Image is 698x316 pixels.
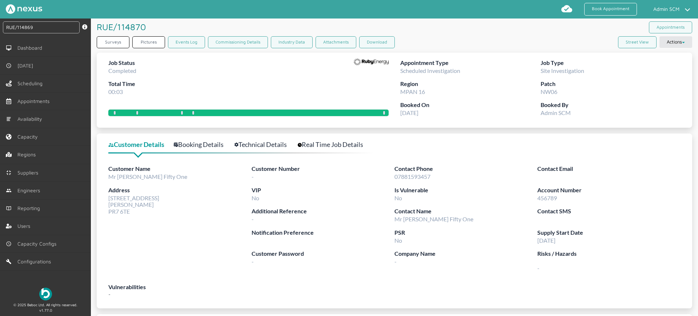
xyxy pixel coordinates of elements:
a: Commissioning Details [208,36,268,48]
span: [DATE] [400,109,418,116]
a: Book Appointment [584,3,637,16]
img: md-time.svg [6,63,12,69]
a: Events Log [168,36,205,48]
label: Contact Phone [394,164,537,173]
a: Real Time Job Details [298,139,371,150]
label: Account Number [537,186,680,195]
span: MPAN 16 [400,88,425,95]
label: Address [108,186,252,195]
img: md-desktop.svg [6,45,12,51]
span: Appointments [17,98,52,104]
a: Customer Details [108,139,172,150]
a: Pictures [132,36,165,48]
img: Beboc Logo [39,288,52,300]
label: Additional Reference [252,207,394,216]
img: md-book.svg [6,205,12,211]
span: Reporting [17,205,43,211]
span: No [394,237,402,244]
span: Scheduling [17,81,45,86]
span: Scheduled Investigation [400,67,460,74]
a: Appointments [649,21,692,33]
label: Company Name [394,249,537,258]
span: [STREET_ADDRESS] [PERSON_NAME] PR7 6TE [108,194,159,215]
span: Suppliers [17,170,41,176]
span: 456789 [537,194,557,201]
label: Contact Name [394,207,537,216]
span: Configurations [17,259,54,264]
img: capacity-left-menu.svg [6,134,12,140]
span: - [252,173,254,180]
span: Availability [17,116,45,122]
label: Contact SMS [537,207,680,216]
span: Capacity Configs [17,241,59,247]
label: Appointment Type [400,58,541,67]
label: Total Time [108,79,136,89]
span: - [252,258,254,265]
span: 00:03 [108,88,123,95]
label: PSR [394,228,537,237]
span: Regions [17,152,39,157]
h1: RUE/114870 ️️️ [97,19,149,35]
a: Technical Details [234,139,295,150]
a: Attachments [316,36,356,48]
label: Region [400,79,541,89]
label: Notification Preference [252,228,394,237]
span: Capacity [17,134,41,140]
span: NW06 [541,88,557,95]
label: Booked On [400,100,541,110]
span: - [252,216,254,222]
label: Risks / Hazards [537,249,680,258]
a: Booking Details [174,139,232,150]
span: Dashboard [17,45,45,51]
img: md-build.svg [6,259,12,264]
span: Engineers [17,188,43,193]
label: Customer Name [108,164,252,173]
img: Supplier Logo [354,58,389,66]
span: 07881593457 [394,173,430,180]
span: Mr [PERSON_NAME] Fifty One [108,173,187,180]
img: md-people.svg [6,188,12,193]
span: [DATE] [17,63,36,69]
div: - [108,283,681,303]
span: - [394,258,397,265]
img: md-contract.svg [6,170,12,176]
span: - [537,258,680,271]
img: md-list.svg [6,116,12,122]
label: Contact Email [537,164,680,173]
input: Search by: Ref, PostCode, MPAN, MPRN, Account, Customer [3,21,80,33]
label: Job Status [108,58,136,67]
label: Job Type [541,58,681,67]
button: Download [359,36,395,48]
label: Is Vulnerable [394,186,537,195]
label: Booked By [541,100,681,110]
img: Nexus [6,4,42,14]
label: Vulnerabilities [108,283,681,292]
img: md-time.svg [6,241,12,247]
span: No [394,194,402,201]
button: Street View [618,36,657,48]
span: [DATE] [537,237,555,244]
img: regions.left-menu.svg [6,152,12,157]
label: Customer Number [252,164,394,173]
span: Admin SCM [541,109,571,116]
img: user-left-menu.svg [6,223,12,229]
label: Supply Start Date [537,228,680,237]
img: md-cloud-done.svg [561,3,573,15]
span: Site Investigation [541,67,584,74]
span: Mr [PERSON_NAME] Fifty One [394,216,473,222]
img: scheduling-left-menu.svg [6,81,12,86]
label: VIP [252,186,394,195]
label: Customer Password [252,249,394,258]
img: appointments-left-menu.svg [6,98,12,104]
button: Actions [659,36,692,48]
a: Surveys [97,36,129,48]
label: Patch [541,79,681,89]
span: Completed [108,67,136,74]
span: Users [17,223,33,229]
a: Industry Data [271,36,313,48]
span: No [252,194,259,201]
